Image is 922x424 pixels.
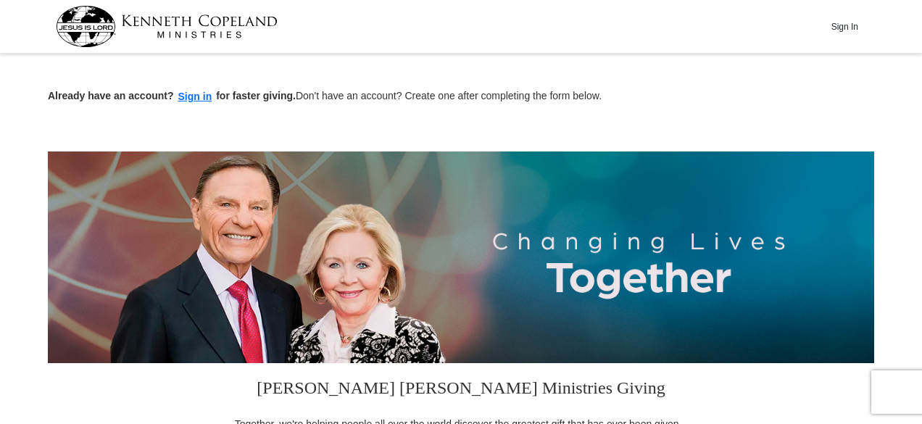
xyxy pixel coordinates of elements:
[48,90,296,101] strong: Already have an account? for faster giving.
[56,6,278,47] img: kcm-header-logo.svg
[174,88,217,105] button: Sign in
[823,15,866,38] button: Sign In
[225,363,697,417] h3: [PERSON_NAME] [PERSON_NAME] Ministries Giving
[48,88,874,105] p: Don't have an account? Create one after completing the form below.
